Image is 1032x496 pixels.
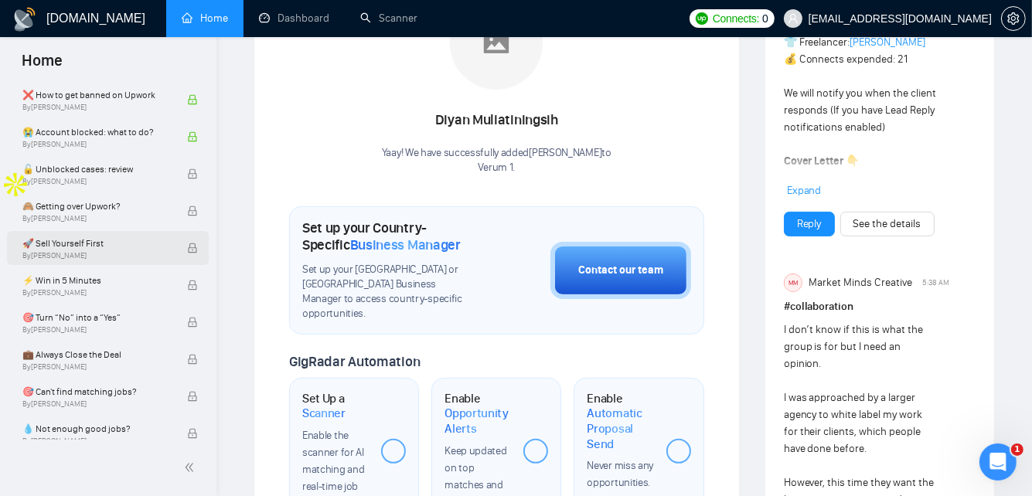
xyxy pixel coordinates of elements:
[22,124,171,140] span: 😭 Account blocked: what to do?
[22,288,171,297] span: By [PERSON_NAME]
[182,12,228,25] a: homeHome
[762,10,768,27] span: 0
[797,216,822,233] a: Reply
[382,146,611,175] div: Yaay! We have successfully added [PERSON_NAME] to
[713,10,759,27] span: Connects:
[578,262,663,279] div: Contact our team
[784,298,976,315] h1: # collaboration
[850,36,926,49] a: [PERSON_NAME]
[1002,12,1025,25] span: setting
[187,94,198,105] span: lock
[302,219,473,253] h1: Set up your Country-Specific
[259,12,329,25] a: dashboardDashboard
[1001,6,1026,31] button: setting
[9,49,75,82] span: Home
[785,274,802,291] div: MM
[784,212,835,236] button: Reply
[22,251,171,260] span: By [PERSON_NAME]
[22,399,171,409] span: By [PERSON_NAME]
[302,263,473,321] span: Set up your [GEOGRAPHIC_DATA] or [GEOGRAPHIC_DATA] Business Manager to access country-specific op...
[444,391,511,437] h1: Enable
[1011,443,1023,456] span: 1
[1001,12,1026,25] a: setting
[922,276,949,290] span: 5:38 AM
[587,459,653,489] span: Never miss any opportunities.
[22,199,171,214] span: 🙈 Getting over Upwork?
[587,391,653,452] h1: Enable
[22,347,171,362] span: 💼 Always Close the Deal
[587,406,653,451] span: Automatic Proposal Send
[22,310,171,325] span: 🎯 Turn “No” into a “Yes”
[22,236,171,251] span: 🚀 Sell Yourself First
[788,13,799,24] span: user
[187,391,198,402] span: lock
[809,274,912,291] span: Market Minds Creative
[853,216,921,233] a: See the details
[12,7,37,32] img: logo
[187,206,198,216] span: lock
[550,242,691,299] button: Contact our team
[184,460,199,475] span: double-left
[22,421,171,437] span: 💧 Not enough good jobs?
[187,317,198,328] span: lock
[22,140,171,149] span: By [PERSON_NAME]
[187,428,198,439] span: lock
[444,406,511,436] span: Opportunity Alerts
[187,354,198,365] span: lock
[22,103,171,112] span: By [PERSON_NAME]
[302,406,346,421] span: Scanner
[22,87,171,103] span: ❌ How to get banned on Upwork
[350,236,461,253] span: Business Manager
[187,243,198,253] span: lock
[840,212,935,236] button: See the details
[187,131,198,142] span: lock
[696,12,708,25] img: upwork-logo.png
[302,391,369,421] h1: Set Up a
[360,12,417,25] a: searchScanner
[382,107,611,134] div: Diyan Muliatiningsih
[22,437,171,446] span: By [PERSON_NAME]
[22,325,171,335] span: By [PERSON_NAME]
[979,443,1017,481] iframe: Intercom live chat
[22,362,171,372] span: By [PERSON_NAME]
[187,280,198,290] span: lock
[22,273,171,288] span: ⚡ Win in 5 Minutes
[289,353,420,370] span: GigRadar Automation
[22,384,171,399] span: 🎯 Can't find matching jobs?
[22,214,171,223] span: By [PERSON_NAME]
